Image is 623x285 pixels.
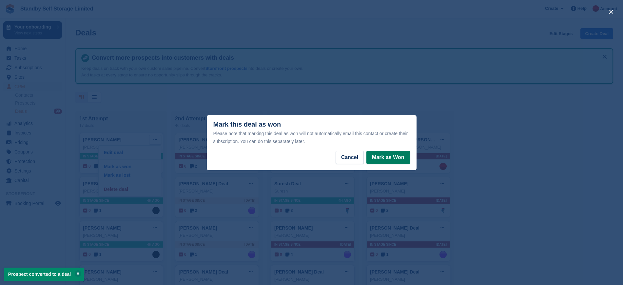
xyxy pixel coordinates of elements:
[213,121,410,145] div: Mark this deal as won
[213,130,410,145] div: Please note that marking this deal as won will not automatically email this contact or create the...
[336,151,364,164] button: Cancel
[606,7,616,17] button: close
[366,151,410,164] button: Mark as Won
[4,268,84,281] p: Prospect converted to a deal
